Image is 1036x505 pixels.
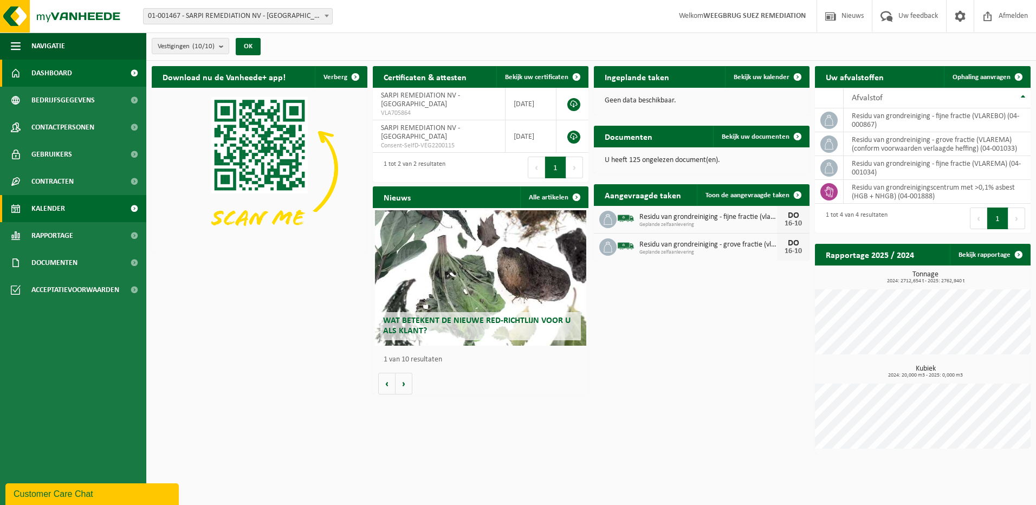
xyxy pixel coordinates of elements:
td: residu van grondreinigingscentrum met >0,1% asbest (HGB + NHGB) (04-001888) [844,180,1031,204]
span: Acceptatievoorwaarden [31,276,119,303]
h3: Kubiek [820,365,1031,378]
span: Geplande zelfaanlevering [639,249,777,256]
div: 16-10 [782,220,804,228]
a: Wat betekent de nieuwe RED-richtlijn voor u als klant? [375,210,586,346]
span: Afvalstof [852,94,883,102]
span: 2024: 20,000 m3 - 2025: 0,000 m3 [820,373,1031,378]
span: Consent-SelfD-VEG2200115 [381,141,497,150]
div: 1 tot 2 van 2 resultaten [378,156,445,179]
span: Geplande zelfaanlevering [639,222,777,228]
span: Verberg [323,74,347,81]
span: Rapportage [31,222,73,249]
div: 1 tot 4 van 4 resultaten [820,206,888,230]
button: Vestigingen(10/10) [152,38,229,54]
div: 16-10 [782,248,804,255]
p: U heeft 125 ongelezen document(en). [605,157,799,164]
h3: Tonnage [820,271,1031,284]
span: 01-001467 - SARPI REMEDIATION NV - GRIMBERGEN [144,9,332,24]
button: Next [1008,208,1025,229]
span: Dashboard [31,60,72,87]
a: Bekijk uw kalender [725,66,808,88]
span: Kalender [31,195,65,222]
span: SARPI REMEDIATION NV - [GEOGRAPHIC_DATA] [381,124,460,141]
a: Ophaling aanvragen [944,66,1029,88]
span: Gebruikers [31,141,72,168]
a: Alle artikelen [520,186,587,208]
img: BL-SO-LV [617,209,635,228]
button: Previous [970,208,987,229]
td: residu van grondreiniging - grove fractie (VLAREMA) (conform voorwaarden verlaagde heffing) (04-0... [844,132,1031,156]
td: residu van grondreiniging - fijne fractie (VLAREMA) (04-001034) [844,156,1031,180]
button: Volgende [396,373,412,394]
td: residu van grondreiniging - fijne fractie (VLAREBO) (04-000867) [844,108,1031,132]
count: (10/10) [192,43,215,50]
div: DO [782,239,804,248]
a: Bekijk uw certificaten [496,66,587,88]
button: Vorige [378,373,396,394]
span: Contracten [31,168,74,195]
img: BL-SO-LV [617,237,635,255]
span: SARPI REMEDIATION NV - [GEOGRAPHIC_DATA] [381,92,460,108]
h2: Documenten [594,126,663,147]
button: Verberg [315,66,366,88]
strong: WEEGBRUG SUEZ REMEDIATION [703,12,806,20]
button: Previous [528,157,545,178]
p: Geen data beschikbaar. [605,97,799,105]
div: DO [782,211,804,220]
h2: Aangevraagde taken [594,184,692,205]
iframe: chat widget [5,481,181,505]
span: Contactpersonen [31,114,94,141]
span: Residu van grondreiniging - fijne fractie (vlarebo) [639,213,777,222]
button: Next [566,157,583,178]
h2: Certificaten & attesten [373,66,477,87]
span: Documenten [31,249,77,276]
span: 01-001467 - SARPI REMEDIATION NV - GRIMBERGEN [143,8,333,24]
span: Vestigingen [158,38,215,55]
td: [DATE] [506,88,556,120]
a: Bekijk uw documenten [713,126,808,147]
span: Navigatie [31,33,65,60]
span: Bekijk uw certificaten [505,74,568,81]
span: 2024: 2712,654 t - 2025: 2762,940 t [820,279,1031,284]
button: 1 [987,208,1008,229]
img: Download de VHEPlus App [152,88,367,250]
h2: Ingeplande taken [594,66,680,87]
span: Wat betekent de nieuwe RED-richtlijn voor u als klant? [383,316,571,335]
span: Bekijk uw documenten [722,133,789,140]
span: Toon de aangevraagde taken [705,192,789,199]
span: Bedrijfsgegevens [31,87,95,114]
span: Residu van grondreiniging - grove fractie (vlarema) (conform voorwaarden verlaag... [639,241,777,249]
span: Bekijk uw kalender [734,74,789,81]
span: Ophaling aanvragen [953,74,1011,81]
h2: Uw afvalstoffen [815,66,895,87]
a: Bekijk rapportage [950,244,1029,266]
h2: Rapportage 2025 / 2024 [815,244,925,265]
h2: Nieuws [373,186,422,208]
span: VLA705864 [381,109,497,118]
button: 1 [545,157,566,178]
a: Toon de aangevraagde taken [697,184,808,206]
button: OK [236,38,261,55]
h2: Download nu de Vanheede+ app! [152,66,296,87]
p: 1 van 10 resultaten [384,356,583,364]
td: [DATE] [506,120,556,153]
